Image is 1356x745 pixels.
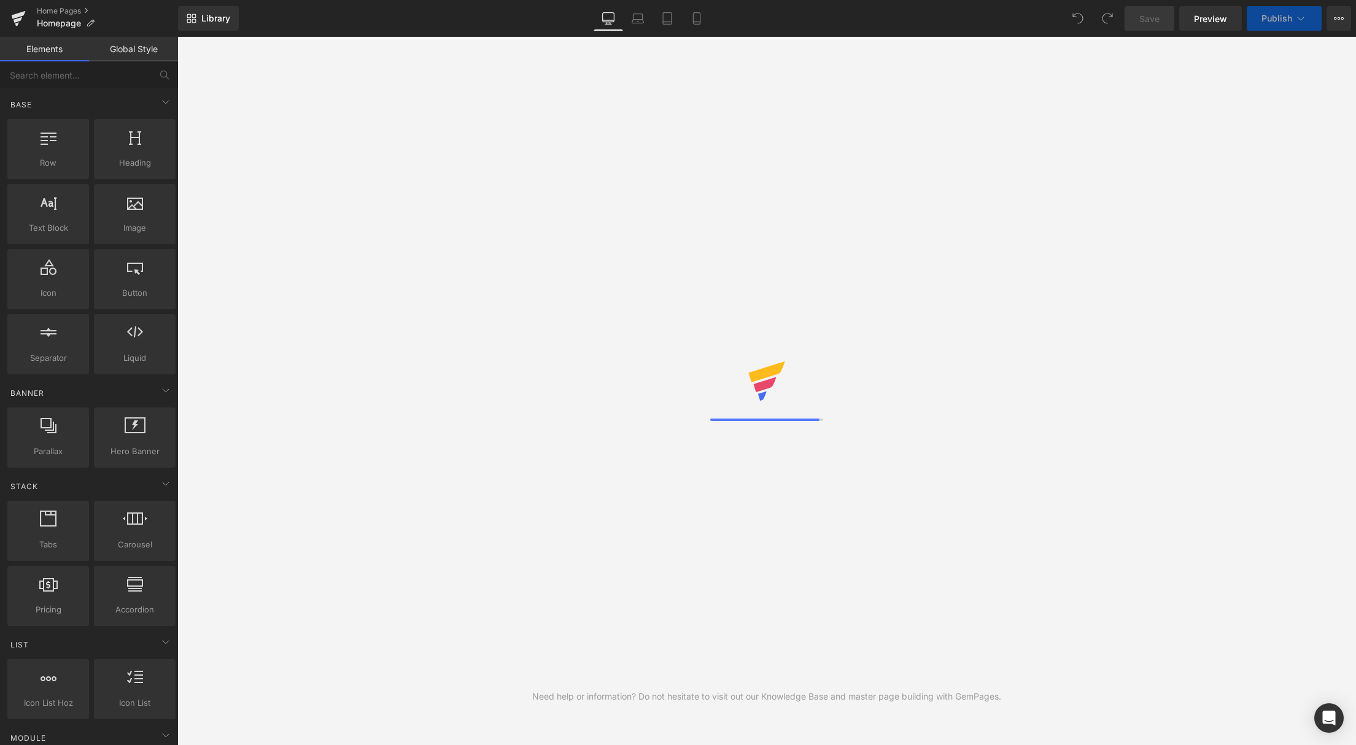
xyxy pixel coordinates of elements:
[37,6,178,16] a: Home Pages
[11,352,85,365] span: Separator
[37,18,81,28] span: Homepage
[11,156,85,169] span: Row
[682,6,711,31] a: Mobile
[1247,6,1322,31] button: Publish
[98,156,172,169] span: Heading
[1095,6,1120,31] button: Redo
[11,603,85,616] span: Pricing
[11,538,85,551] span: Tabs
[9,99,33,110] span: Base
[98,697,172,709] span: Icon List
[201,13,230,24] span: Library
[89,37,178,61] a: Global Style
[1194,12,1227,25] span: Preview
[98,352,172,365] span: Liquid
[9,639,30,650] span: List
[1327,6,1351,31] button: More
[11,697,85,709] span: Icon List Hoz
[532,690,1001,703] div: Need help or information? Do not hesitate to visit out our Knowledge Base and master page buildin...
[11,445,85,458] span: Parallax
[11,222,85,234] span: Text Block
[9,481,39,492] span: Stack
[98,603,172,616] span: Accordion
[594,6,623,31] a: Desktop
[1314,703,1344,733] div: Open Intercom Messenger
[9,387,45,399] span: Banner
[11,287,85,299] span: Icon
[98,287,172,299] span: Button
[1261,14,1292,23] span: Publish
[178,6,239,31] a: New Library
[9,732,47,744] span: Module
[98,538,172,551] span: Carousel
[1066,6,1090,31] button: Undo
[1139,12,1160,25] span: Save
[1179,6,1242,31] a: Preview
[653,6,682,31] a: Tablet
[98,222,172,234] span: Image
[623,6,653,31] a: Laptop
[98,445,172,458] span: Hero Banner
